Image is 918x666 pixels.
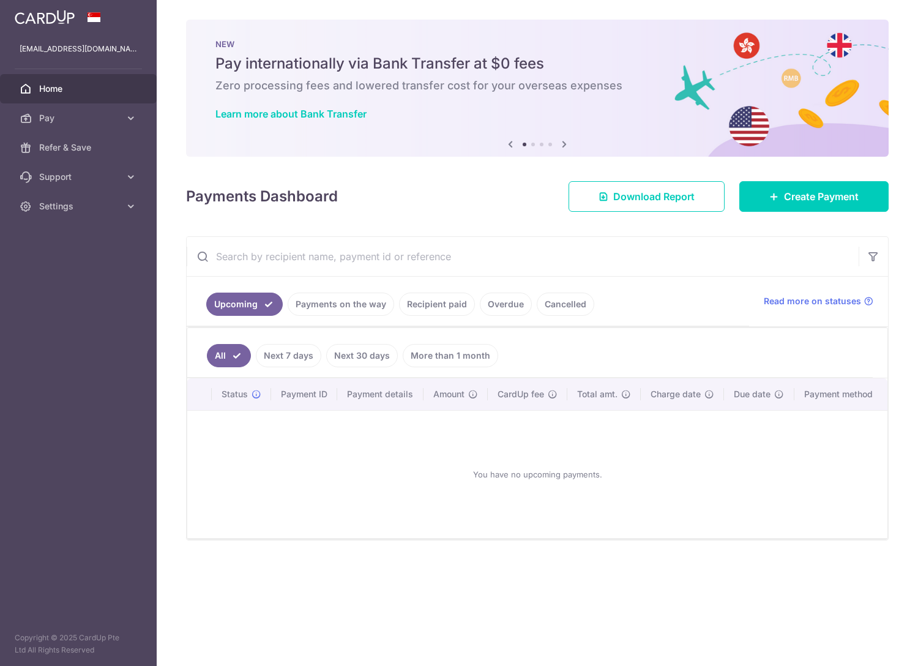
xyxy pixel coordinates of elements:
[577,388,618,400] span: Total amt.
[399,293,475,316] a: Recipient paid
[739,181,889,212] a: Create Payment
[288,293,394,316] a: Payments on the way
[215,108,367,120] a: Learn more about Bank Transfer
[537,293,594,316] a: Cancelled
[187,237,859,276] input: Search by recipient name, payment id or reference
[256,344,321,367] a: Next 7 days
[326,344,398,367] a: Next 30 days
[20,43,137,55] p: [EMAIL_ADDRESS][DOMAIN_NAME]
[569,181,725,212] a: Download Report
[651,388,701,400] span: Charge date
[202,421,873,528] div: You have no upcoming payments.
[764,295,861,307] span: Read more on statuses
[613,189,695,204] span: Download Report
[764,295,873,307] a: Read more on statuses
[337,378,423,410] th: Payment details
[186,20,889,157] img: Bank transfer banner
[215,54,859,73] h5: Pay internationally via Bank Transfer at $0 fees
[206,293,283,316] a: Upcoming
[498,388,544,400] span: CardUp fee
[734,388,771,400] span: Due date
[186,185,338,208] h4: Payments Dashboard
[784,189,859,204] span: Create Payment
[403,344,498,367] a: More than 1 month
[39,200,120,212] span: Settings
[39,141,120,154] span: Refer & Save
[794,378,887,410] th: Payment method
[15,10,75,24] img: CardUp
[480,293,532,316] a: Overdue
[39,171,120,183] span: Support
[39,112,120,124] span: Pay
[271,378,337,410] th: Payment ID
[39,83,120,95] span: Home
[222,388,248,400] span: Status
[207,344,251,367] a: All
[433,388,465,400] span: Amount
[215,39,859,49] p: NEW
[215,78,859,93] h6: Zero processing fees and lowered transfer cost for your overseas expenses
